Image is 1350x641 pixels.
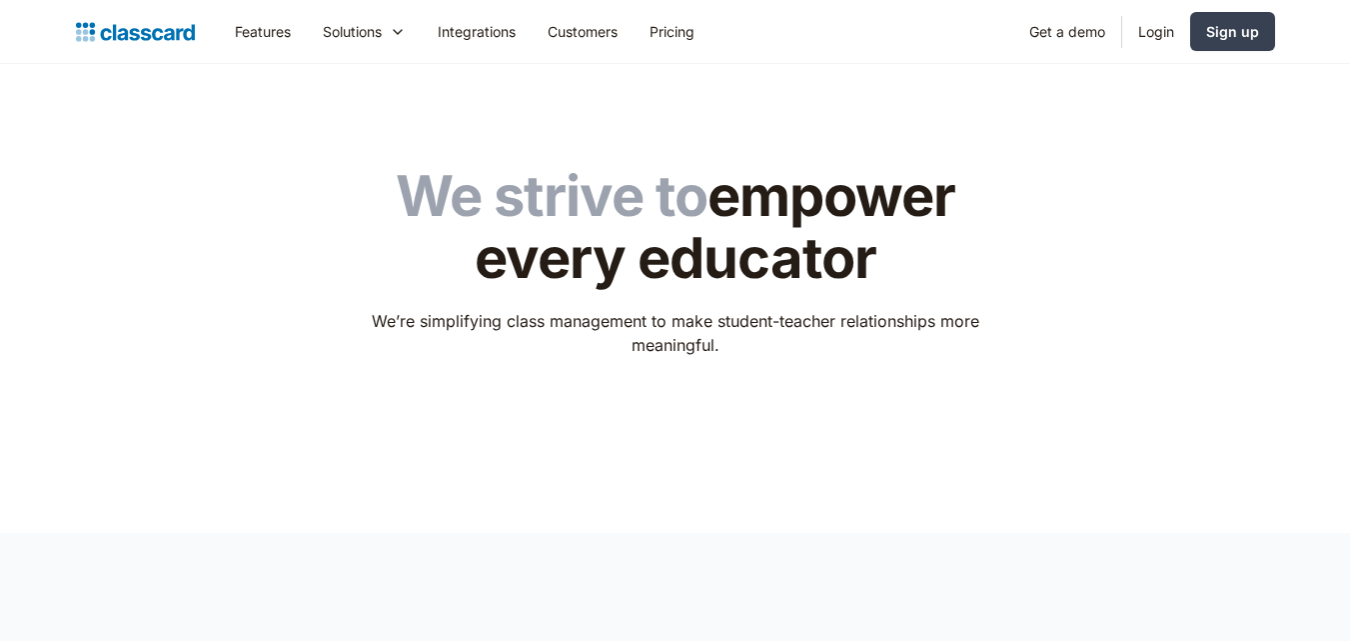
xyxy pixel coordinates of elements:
[76,18,195,46] a: home
[634,9,710,54] a: Pricing
[422,9,532,54] a: Integrations
[307,9,422,54] div: Solutions
[1190,12,1275,51] a: Sign up
[358,309,992,357] p: We’re simplifying class management to make student-teacher relationships more meaningful.
[323,21,382,42] div: Solutions
[1013,9,1121,54] a: Get a demo
[219,9,307,54] a: Features
[1122,9,1190,54] a: Login
[358,166,992,289] h1: empower every educator
[532,9,634,54] a: Customers
[1206,21,1259,42] div: Sign up
[396,162,707,230] span: We strive to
